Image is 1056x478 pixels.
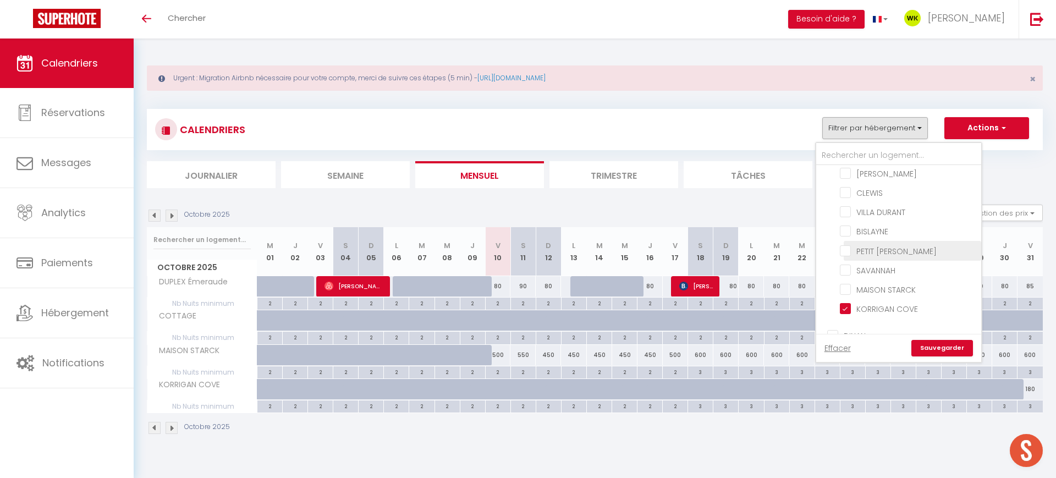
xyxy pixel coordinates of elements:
[435,298,460,308] div: 2
[562,400,586,411] div: 2
[773,240,780,251] abbr: M
[333,227,359,276] th: 04
[637,400,662,411] div: 2
[739,345,764,365] div: 600
[460,227,485,276] th: 09
[147,400,257,413] span: Nb Nuits minimum
[409,332,434,342] div: 2
[177,117,245,142] h3: CALENDRIERS
[637,227,663,276] th: 16
[815,142,982,363] div: Filtrer par hébergement
[663,332,687,342] div: 2
[739,298,763,308] div: 2
[765,366,789,377] div: 3
[961,205,1043,221] button: Gestion des prix
[942,400,966,411] div: 3
[663,400,687,411] div: 2
[688,366,713,377] div: 3
[856,168,917,179] span: [PERSON_NAME]
[739,227,764,276] th: 20
[521,240,526,251] abbr: S
[824,342,851,354] a: Effacer
[866,366,890,377] div: 3
[764,227,789,276] th: 21
[1018,345,1043,365] div: 600
[688,332,713,342] div: 2
[33,9,101,28] img: Super Booking
[739,276,764,296] div: 80
[1018,227,1043,276] th: 31
[1030,74,1036,84] button: Close
[713,276,739,296] div: 80
[1018,298,1043,308] div: 2
[1018,379,1043,399] div: 180
[992,345,1018,365] div: 600
[318,240,323,251] abbr: V
[612,345,637,365] div: 450
[637,345,663,365] div: 450
[1018,366,1043,377] div: 3
[562,366,586,377] div: 2
[409,227,435,276] th: 07
[281,161,410,188] li: Semaine
[992,298,1017,308] div: 2
[359,400,383,411] div: 2
[149,310,199,322] span: COTTAGE
[147,366,257,378] span: Nb Nuits minimum
[359,332,383,342] div: 2
[637,332,662,342] div: 2
[333,298,358,308] div: 2
[536,298,561,308] div: 2
[359,366,383,377] div: 2
[359,227,384,276] th: 05
[944,117,1029,139] button: Actions
[928,11,1005,25] span: [PERSON_NAME]
[587,227,612,276] th: 14
[1030,12,1044,26] img: logout
[840,400,865,411] div: 3
[637,298,662,308] div: 2
[510,227,536,276] th: 11
[359,298,383,308] div: 2
[856,246,937,257] span: PETIT [PERSON_NAME]
[511,298,536,308] div: 2
[485,227,510,276] th: 10
[750,240,753,251] abbr: L
[967,366,992,377] div: 3
[765,400,789,411] div: 3
[460,332,485,342] div: 2
[790,332,815,342] div: 2
[891,400,916,411] div: 3
[789,345,815,365] div: 600
[663,227,688,276] th: 17
[764,345,789,365] div: 600
[283,400,307,411] div: 2
[283,332,307,342] div: 2
[409,366,434,377] div: 2
[308,366,333,377] div: 2
[648,240,652,251] abbr: J
[679,276,713,296] span: [PERSON_NAME]
[587,345,612,365] div: 450
[477,73,546,83] a: [URL][DOMAIN_NAME]
[790,400,815,411] div: 3
[992,227,1018,276] th: 30
[562,298,586,308] div: 2
[409,298,434,308] div: 2
[257,400,282,411] div: 2
[688,298,713,308] div: 2
[992,276,1018,296] div: 80
[536,276,561,296] div: 80
[435,332,460,342] div: 2
[308,298,333,308] div: 2
[486,298,510,308] div: 2
[663,345,688,365] div: 500
[663,366,687,377] div: 2
[788,10,865,29] button: Besoin d'aide ?
[587,366,612,377] div: 2
[789,276,815,296] div: 80
[41,106,105,119] span: Réservations
[713,400,738,411] div: 3
[911,340,973,356] a: Sauvegarder
[460,366,485,377] div: 2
